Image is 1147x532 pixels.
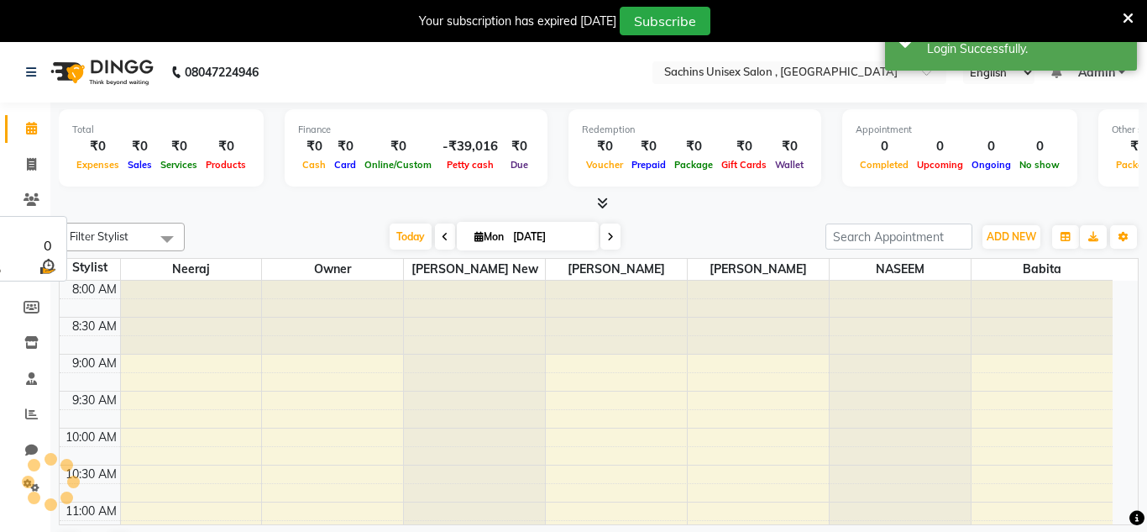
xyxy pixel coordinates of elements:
[185,49,259,96] b: 08047224946
[262,259,403,280] span: Owner
[688,259,829,280] span: [PERSON_NAME]
[330,159,360,171] span: Card
[360,159,436,171] span: Online/Custom
[72,137,123,156] div: ₹0
[972,259,1113,280] span: Babita
[627,137,670,156] div: ₹0
[436,137,505,156] div: -₹39,016
[419,13,616,30] div: Your subscription has expired [DATE]
[546,259,687,280] span: [PERSON_NAME]
[330,137,360,156] div: ₹0
[927,40,1124,58] div: Login Successfully.
[62,466,120,483] div: 10:30 AM
[771,137,808,156] div: ₹0
[298,159,330,171] span: Cash
[825,224,972,250] input: Search Appointment
[43,49,158,96] img: logo
[627,159,670,171] span: Prepaid
[505,137,534,156] div: ₹0
[856,159,913,171] span: Completed
[298,137,330,156] div: ₹0
[967,137,1015,156] div: 0
[69,392,120,409] div: 9:30 AM
[62,503,120,520] div: 11:00 AM
[60,259,120,277] div: Stylist
[987,230,1036,243] span: ADD NEW
[1015,137,1064,156] div: 0
[582,159,627,171] span: Voucher
[470,230,508,243] span: Mon
[37,235,58,255] div: 0
[913,159,967,171] span: Upcoming
[856,123,1064,137] div: Appointment
[390,224,432,250] span: Today
[830,259,971,280] span: NASEEM
[70,229,128,243] span: Filter Stylist
[1078,64,1115,82] span: Admin
[771,159,808,171] span: Wallet
[202,159,250,171] span: Products
[123,159,156,171] span: Sales
[967,159,1015,171] span: Ongoing
[62,429,120,446] div: 10:00 AM
[37,255,58,277] img: wait_time.png
[508,224,592,250] input: 2025-09-01
[72,159,123,171] span: Expenses
[123,137,156,156] div: ₹0
[156,137,202,156] div: ₹0
[1015,159,1064,171] span: No show
[202,137,250,156] div: ₹0
[582,123,808,137] div: Redemption
[913,137,967,156] div: 0
[620,7,710,35] button: Subscribe
[72,123,250,137] div: Total
[69,355,120,372] div: 9:00 AM
[670,137,717,156] div: ₹0
[69,318,120,335] div: 8:30 AM
[582,137,627,156] div: ₹0
[156,159,202,171] span: Services
[443,159,498,171] span: Petty cash
[404,259,545,280] span: [PERSON_NAME] new
[982,225,1040,249] button: ADD NEW
[670,159,717,171] span: Package
[717,137,771,156] div: ₹0
[69,281,120,298] div: 8:00 AM
[360,137,436,156] div: ₹0
[298,123,534,137] div: Finance
[121,259,262,280] span: Neeraj
[506,159,532,171] span: Due
[717,159,771,171] span: Gift Cards
[856,137,913,156] div: 0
